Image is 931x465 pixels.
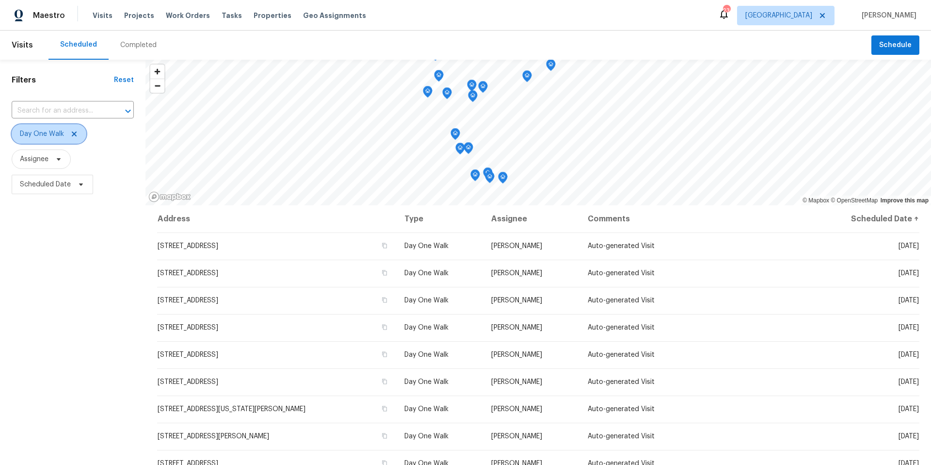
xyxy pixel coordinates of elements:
span: Auto-generated Visit [588,243,655,249]
div: Map marker [464,142,473,157]
span: Visits [12,34,33,56]
span: Auto-generated Visit [588,324,655,331]
span: Day One Walk [404,297,449,304]
span: [PERSON_NAME] [491,243,542,249]
span: [GEOGRAPHIC_DATA] [745,11,812,20]
span: [DATE] [899,379,919,385]
span: Assignee [20,154,48,164]
span: [PERSON_NAME] [858,11,916,20]
span: [STREET_ADDRESS] [158,351,218,358]
span: [DATE] [899,243,919,249]
span: Tasks [222,12,242,19]
span: Auto-generated Visit [588,406,655,413]
span: Geo Assignments [303,11,366,20]
div: Map marker [522,70,532,85]
th: Type [397,205,483,232]
span: Day One Walk [404,406,449,413]
div: Map marker [450,128,460,143]
div: Map marker [434,70,444,85]
div: Map marker [498,172,508,187]
span: Scheduled Date [20,180,71,189]
canvas: Map [145,60,931,205]
span: [PERSON_NAME] [491,270,542,277]
span: Auto-generated Visit [588,297,655,304]
span: [PERSON_NAME] [491,324,542,331]
div: Map marker [468,90,478,105]
span: [STREET_ADDRESS] [158,243,218,249]
button: Copy Address [380,350,389,359]
button: Zoom out [150,79,164,93]
span: [PERSON_NAME] [491,433,542,440]
span: [PERSON_NAME] [491,351,542,358]
div: Map marker [467,80,477,95]
div: Map marker [483,167,493,183]
span: Day One Walk [404,379,449,385]
span: [STREET_ADDRESS] [158,297,218,304]
a: OpenStreetMap [831,197,878,204]
span: Auto-generated Visit [588,351,655,358]
div: Map marker [485,171,495,186]
span: Day One Walk [20,129,64,139]
span: Work Orders [166,11,210,20]
div: Completed [120,40,157,50]
span: Auto-generated Visit [588,270,655,277]
a: Mapbox homepage [148,191,191,202]
div: 23 [723,6,730,16]
span: Visits [93,11,112,20]
span: Day One Walk [404,324,449,331]
span: Day One Walk [404,351,449,358]
button: Copy Address [380,377,389,386]
span: [DATE] [899,270,919,277]
span: [DATE] [899,324,919,331]
th: Address [157,205,397,232]
div: Map marker [470,169,480,184]
input: Search for an address... [12,103,107,118]
a: Improve this map [881,197,929,204]
span: [DATE] [899,351,919,358]
div: Map marker [442,87,452,102]
span: [STREET_ADDRESS] [158,324,218,331]
button: Copy Address [380,404,389,413]
span: Maestro [33,11,65,20]
div: Map marker [546,59,556,74]
button: Copy Address [380,268,389,277]
div: Map marker [478,81,488,96]
th: Scheduled Date ↑ [809,205,919,232]
span: Day One Walk [404,433,449,440]
h1: Filters [12,75,114,85]
span: Properties [254,11,291,20]
span: Schedule [879,39,912,51]
span: [STREET_ADDRESS] [158,379,218,385]
span: [STREET_ADDRESS] [158,270,218,277]
div: Scheduled [60,40,97,50]
span: [PERSON_NAME] [491,297,542,304]
span: [DATE] [899,297,919,304]
button: Copy Address [380,432,389,440]
span: Day One Walk [404,270,449,277]
div: Map marker [423,86,433,101]
button: Open [121,104,135,118]
span: [DATE] [899,433,919,440]
span: [STREET_ADDRESS][US_STATE][PERSON_NAME] [158,406,305,413]
span: [STREET_ADDRESS][PERSON_NAME] [158,433,269,440]
span: Projects [124,11,154,20]
span: [DATE] [899,406,919,413]
span: [PERSON_NAME] [491,379,542,385]
button: Zoom in [150,65,164,79]
span: Day One Walk [404,243,449,249]
button: Copy Address [380,296,389,304]
th: Comments [580,205,809,232]
span: Auto-generated Visit [588,433,655,440]
span: [PERSON_NAME] [491,406,542,413]
a: Mapbox [803,197,829,204]
span: Auto-generated Visit [588,379,655,385]
button: Schedule [871,35,919,55]
th: Assignee [483,205,580,232]
div: Reset [114,75,134,85]
div: Map marker [455,143,465,158]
